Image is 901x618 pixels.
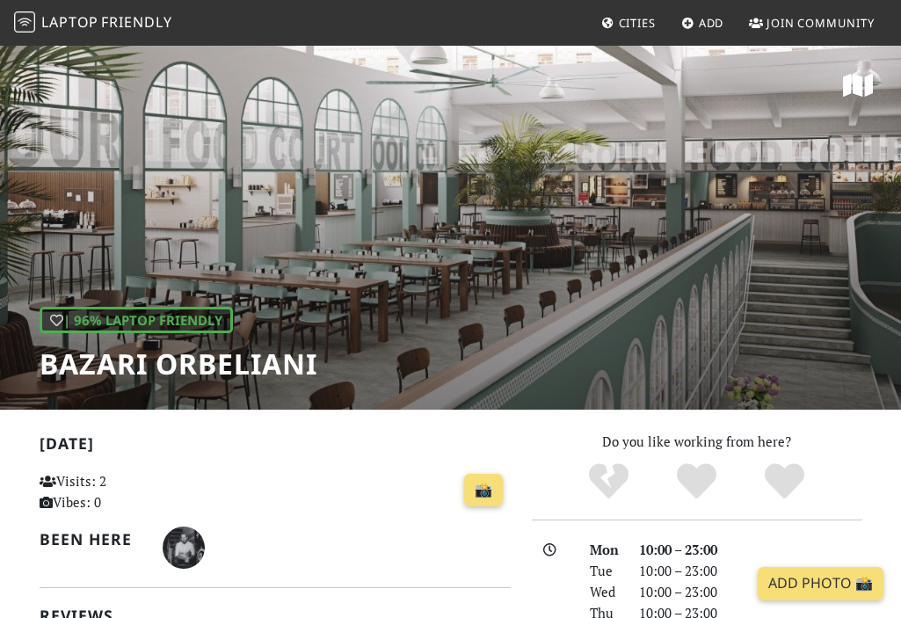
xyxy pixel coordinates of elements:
p: Do you like working from here? [532,431,862,452]
span: Add [699,15,724,31]
span: Join Community [767,15,875,31]
img: LaptopFriendly [14,11,35,33]
div: Yes [653,462,741,501]
span: Cities [619,15,656,31]
div: 10:00 – 23:00 [629,581,873,602]
h2: [DATE] [40,434,511,460]
a: Add [674,7,731,39]
div: Definitely! [741,462,829,501]
span: Friendly [101,12,171,32]
div: Tue [579,560,629,581]
a: Join Community [742,7,882,39]
a: Cities [594,7,663,39]
p: Visits: 2 Vibes: 0 [40,470,183,513]
a: Add Photo 📸 [758,567,883,600]
img: 2734-alan.jpg [163,527,205,569]
div: | 96% Laptop Friendly [40,307,233,333]
a: LaptopFriendly LaptopFriendly [14,8,172,39]
div: Mon [579,539,629,560]
h2: Been here [40,530,142,549]
span: Laptop [41,12,98,32]
h1: Bazari Orbeliani [40,347,317,381]
div: 10:00 – 23:00 [629,539,873,560]
div: No [565,462,653,501]
a: 📸 [464,474,503,507]
div: Wed [579,581,629,602]
span: Alan Leviton [163,536,205,554]
div: 10:00 – 23:00 [629,560,873,581]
